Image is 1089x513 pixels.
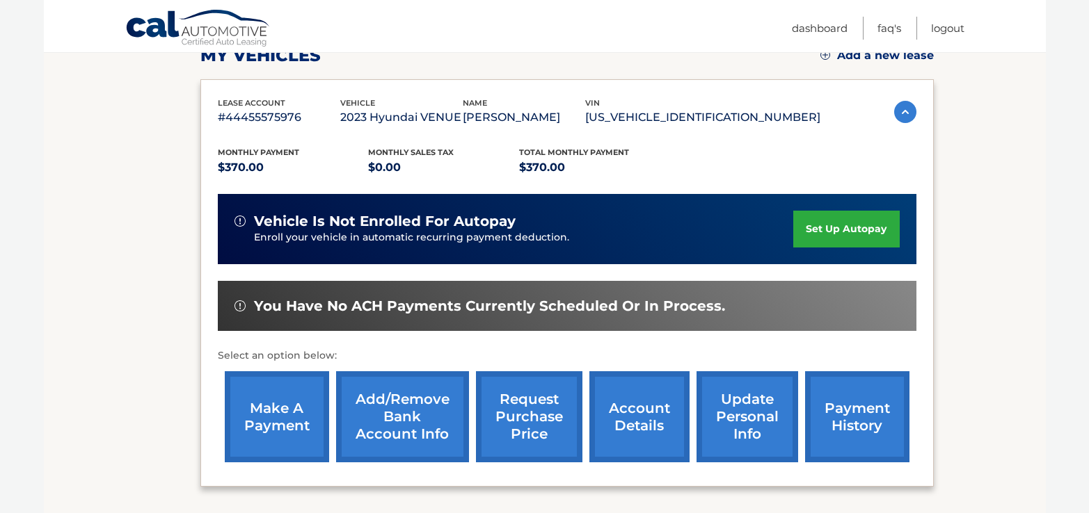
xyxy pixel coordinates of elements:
a: request purchase price [476,371,582,462]
span: Total Monthly Payment [519,147,629,157]
p: $370.00 [218,158,369,177]
span: You have no ACH payments currently scheduled or in process. [254,298,725,315]
a: Logout [931,17,964,40]
a: Add a new lease [820,49,934,63]
a: FAQ's [877,17,901,40]
span: Monthly sales Tax [368,147,454,157]
a: update personal info [697,371,798,462]
p: Enroll your vehicle in automatic recurring payment deduction. [254,230,794,245]
a: Cal Automotive [125,9,271,49]
p: $370.00 [519,158,670,177]
a: Add/Remove bank account info [336,371,469,462]
a: set up autopay [793,211,899,247]
p: [US_VEHICLE_IDENTIFICATION_NUMBER] [585,108,820,127]
p: Select an option below: [218,348,916,364]
a: account details [589,371,690,462]
span: vehicle [340,98,375,108]
p: [PERSON_NAME] [463,108,585,127]
img: alert-white.svg [235,300,246,311]
span: vehicle is not enrolled for autopay [254,213,516,230]
span: lease account [218,98,285,108]
span: Monthly Payment [218,147,299,157]
img: alert-white.svg [235,215,246,227]
a: Dashboard [792,17,848,40]
span: vin [585,98,600,108]
span: name [463,98,487,108]
h2: my vehicles [200,45,321,66]
img: add.svg [820,50,830,60]
p: #44455575976 [218,108,340,127]
a: payment history [805,371,909,462]
p: 2023 Hyundai VENUE [340,108,463,127]
img: accordion-active.svg [894,101,916,123]
p: $0.00 [368,158,519,177]
a: make a payment [225,371,329,462]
